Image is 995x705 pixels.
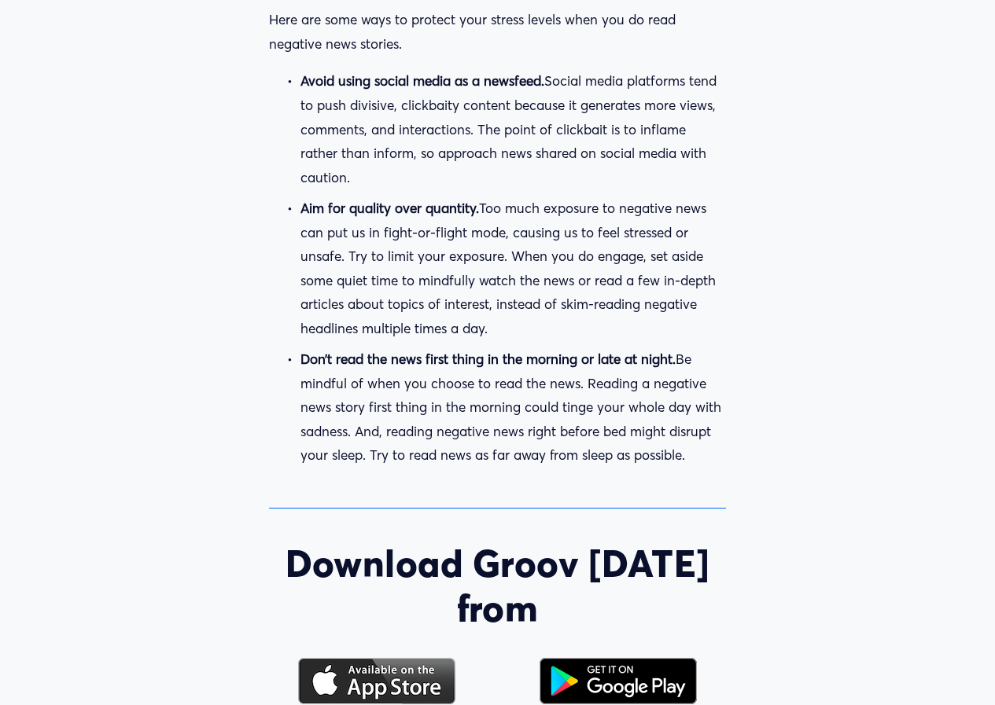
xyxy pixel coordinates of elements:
[269,8,727,56] p: Here are some ways to protect your stress levels when you do read negative news stories.
[300,196,727,341] p: Too much exposure to negative news can put us in fight-or-flight mode, causing us to feel stresse...
[300,200,479,216] strong: Aim for quality over quantity.
[300,69,727,189] p: Social media platforms tend to push divisive, clickbaity content because it generates more views,...
[300,351,676,367] strong: Don’t read the news first thing in the morning or late at night.
[269,542,727,630] h2: Download Groov [DATE] from
[300,72,544,89] strong: Avoid using social media as a newsfeed.
[300,347,727,468] p: Be mindful of when you choose to read the news. Reading a negative news story first thing in the ...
